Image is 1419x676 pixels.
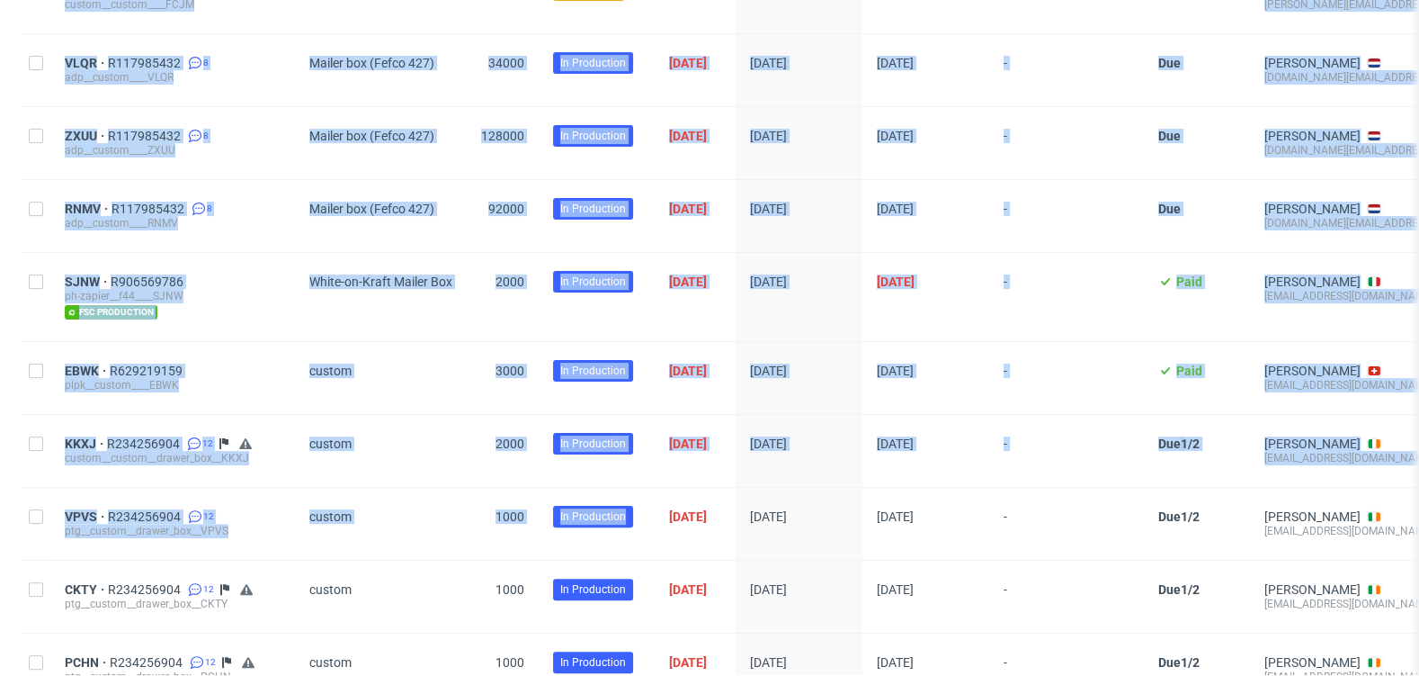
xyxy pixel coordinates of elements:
a: 8 [184,56,209,70]
a: [PERSON_NAME] [1264,437,1361,451]
div: adp__custom____ZXUU [65,143,281,158]
span: [DATE] [750,275,787,289]
span: [DATE] [877,509,914,524]
a: R234256904 [108,582,184,597]
span: [DATE] [669,56,707,70]
a: VLQR [65,56,108,70]
span: [DATE] [669,202,707,216]
span: In Production [560,128,626,144]
span: Due [1158,655,1181,670]
span: [DATE] [750,129,787,143]
span: In Production [560,201,626,217]
span: custom [309,437,352,451]
span: Mailer box (Fefco 427) [309,56,434,70]
span: 8 [207,202,212,216]
a: 12 [183,437,213,451]
span: 1/2 [1181,437,1200,451]
span: 12 [203,509,214,524]
span: In Production [560,581,626,598]
div: adp__custom____VLQR [65,70,281,85]
span: 12 [205,655,216,670]
span: [DATE] [877,437,914,451]
span: [DATE] [669,275,707,289]
span: [DATE] [669,364,707,378]
span: - [1004,582,1129,611]
a: 8 [184,129,209,143]
span: 12 [203,582,214,597]
span: Mailer box (Fefco 427) [309,202,434,216]
a: ZXUU [65,129,108,143]
a: SJNW [65,275,111,289]
a: [PERSON_NAME] [1264,582,1361,597]
span: - [1004,129,1129,158]
span: 1000 [495,509,524,524]
span: [DATE] [877,582,914,597]
span: Due [1158,202,1181,216]
a: 12 [186,655,216,670]
span: - [1004,364,1129,392]
span: Due [1158,56,1181,70]
span: 1/2 [1181,582,1200,597]
span: 1000 [495,582,524,597]
span: Due [1158,582,1181,597]
a: PCHN [65,655,110,670]
div: ptg__custom__drawer_box__VPVS [65,524,281,538]
span: - [1004,202,1129,230]
a: RNMV [65,202,112,216]
span: Due [1158,509,1181,524]
span: fsc production [65,305,157,320]
a: R117985432 [112,202,188,216]
span: 1/2 [1181,655,1200,670]
a: [PERSON_NAME] [1264,56,1361,70]
span: custom [309,509,352,524]
span: In Production [560,274,626,290]
span: 1/2 [1181,509,1200,524]
span: [DATE] [669,129,707,143]
div: custom__custom__drawer_box__KKXJ [65,451,281,465]
span: [DATE] [750,364,787,378]
span: [DATE] [669,437,707,451]
span: KKXJ [65,437,107,451]
a: CKTY [65,582,108,597]
span: [DATE] [877,364,914,378]
a: VPVS [65,509,108,524]
span: [DATE] [877,202,914,216]
span: [DATE] [877,275,915,289]
a: R234256904 [107,437,183,451]
span: 3000 [495,364,524,378]
a: EBWK [65,364,110,378]
span: 1000 [495,655,524,670]
span: - [1004,56,1129,85]
span: In Production [560,654,626,671]
span: 34000 [488,56,524,70]
span: [DATE] [750,202,787,216]
span: 92000 [488,202,524,216]
span: [DATE] [750,655,787,670]
span: 128000 [481,129,524,143]
span: [DATE] [669,582,707,597]
a: R117985432 [108,56,184,70]
a: [PERSON_NAME] [1264,129,1361,143]
a: R117985432 [108,129,184,143]
a: R234256904 [110,655,186,670]
span: 2000 [495,275,524,289]
span: R234256904 [108,509,184,524]
a: R906569786 [111,275,187,289]
span: [DATE] [750,56,787,70]
span: Due [1158,437,1181,451]
span: - [1004,275,1129,320]
span: [DATE] [669,509,707,524]
span: R629219159 [110,364,186,378]
span: 8 [203,56,209,70]
span: [DATE] [877,56,914,70]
